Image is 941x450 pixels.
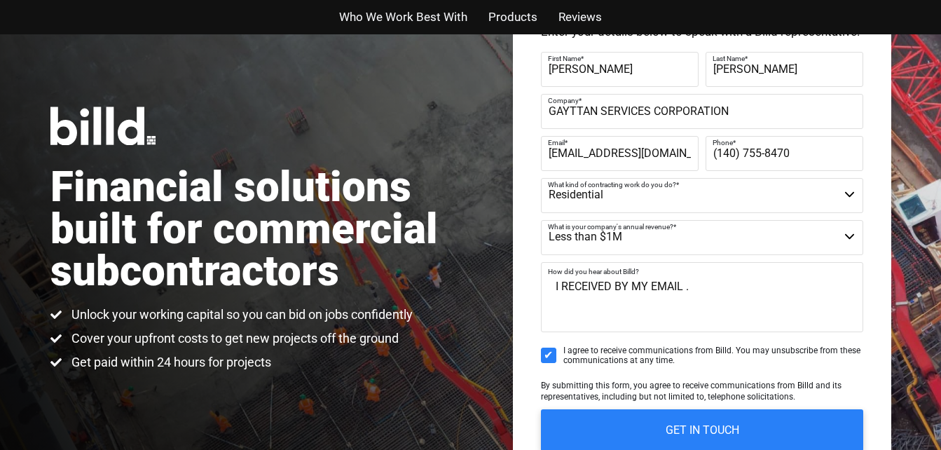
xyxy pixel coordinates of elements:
p: Enter your details below to speak with a Billd representative. [541,26,863,38]
span: Company [548,96,579,104]
span: Cover your upfront costs to get new projects off the ground [68,330,399,347]
a: Products [488,7,537,27]
span: I agree to receive communications from Billd. You may unsubscribe from these communications at an... [563,346,863,366]
span: Unlock your working capital so you can bid on jobs confidently [68,306,413,323]
a: Who We Work Best With [339,7,467,27]
span: By submitting this form, you agree to receive communications from Billd and its representatives, ... [541,381,842,402]
span: Phone [713,138,733,146]
h1: Financial solutions built for commercial subcontractors [50,166,471,292]
span: Get paid within 24 hours for projects [68,354,271,371]
a: Reviews [558,7,602,27]
span: Last Name [713,54,745,62]
textarea: I RECEIVED BY MY EMAIL . [541,262,863,332]
span: First Name [548,54,581,62]
input: I agree to receive communications from Billd. You may unsubscribe from these communications at an... [541,348,556,363]
span: How did you hear about Billd? [548,268,639,275]
span: Email [548,138,565,146]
